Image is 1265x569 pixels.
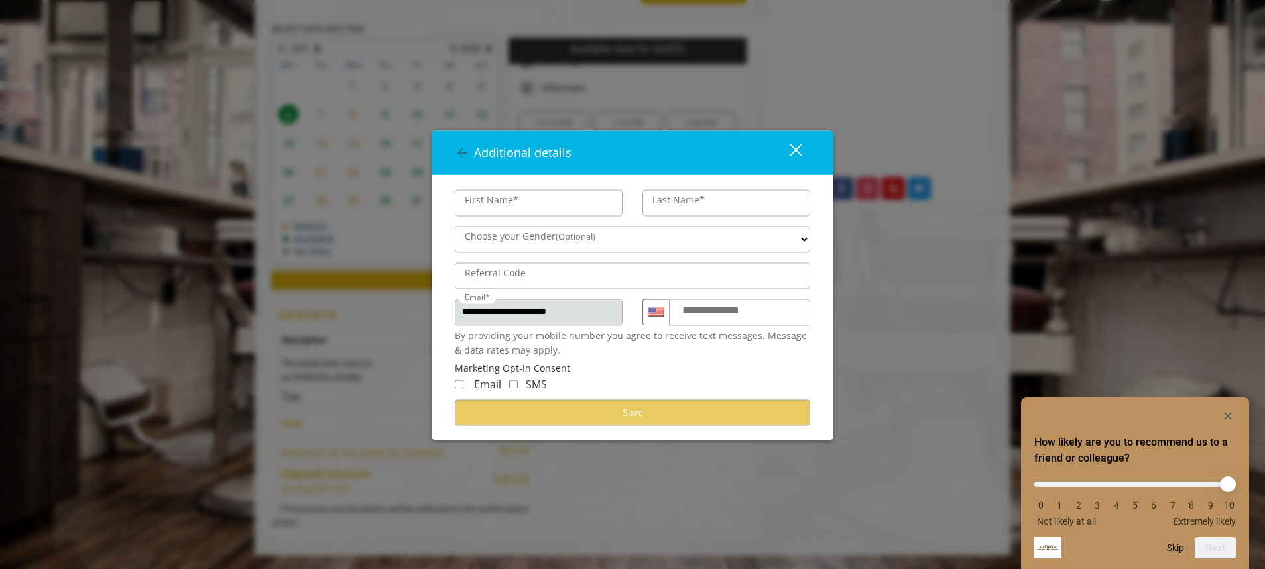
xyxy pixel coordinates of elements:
li: 7 [1166,500,1179,511]
input: Receive Marketing SMS [509,380,518,388]
label: Choose your Gender [458,229,602,244]
input: Email [455,299,623,325]
span: Extremely likely [1174,516,1236,527]
button: Save [455,400,810,426]
li: 9 [1204,500,1217,511]
label: Email* [458,291,497,303]
span: Not likely at all [1037,516,1096,527]
span: SMS [526,377,547,391]
div: How likely are you to recommend us to a friend or colleague? Select an option from 0 to 10, with ... [1034,472,1236,527]
label: First Name* [458,193,525,207]
span: Additional details [474,144,572,160]
div: Marketing Opt-in Consent [455,362,810,376]
li: 3 [1091,500,1104,511]
button: Next question [1195,537,1236,558]
span: Email [474,377,501,391]
li: 8 [1185,500,1198,511]
input: Lastname [642,189,810,216]
span: (Optional) [556,231,595,242]
li: 2 [1072,500,1085,511]
div: By providing your mobile number you agree to receive text messages. Message & data rates may apply. [455,329,810,358]
input: ReferralCode [455,262,810,289]
li: 4 [1110,500,1123,511]
button: Skip [1167,543,1184,553]
div: Country [642,299,669,325]
div: close dialog [774,142,801,162]
h2: How likely are you to recommend us to a friend or colleague? Select an option from 0 to 10, with ... [1034,435,1236,466]
li: 5 [1128,500,1142,511]
button: Hide survey [1220,408,1236,424]
li: 6 [1147,500,1160,511]
input: Receive Marketing Email [455,380,463,388]
li: 0 [1034,500,1048,511]
select: Choose your Gender [455,226,810,252]
label: Referral Code [458,266,532,280]
span: Save [623,406,643,419]
li: 1 [1053,500,1066,511]
label: Last Name* [646,193,711,207]
div: How likely are you to recommend us to a friend or colleague? Select an option from 0 to 10, with ... [1034,408,1236,558]
li: 10 [1223,500,1236,511]
input: FirstName [455,189,623,216]
button: close dialog [765,139,810,166]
